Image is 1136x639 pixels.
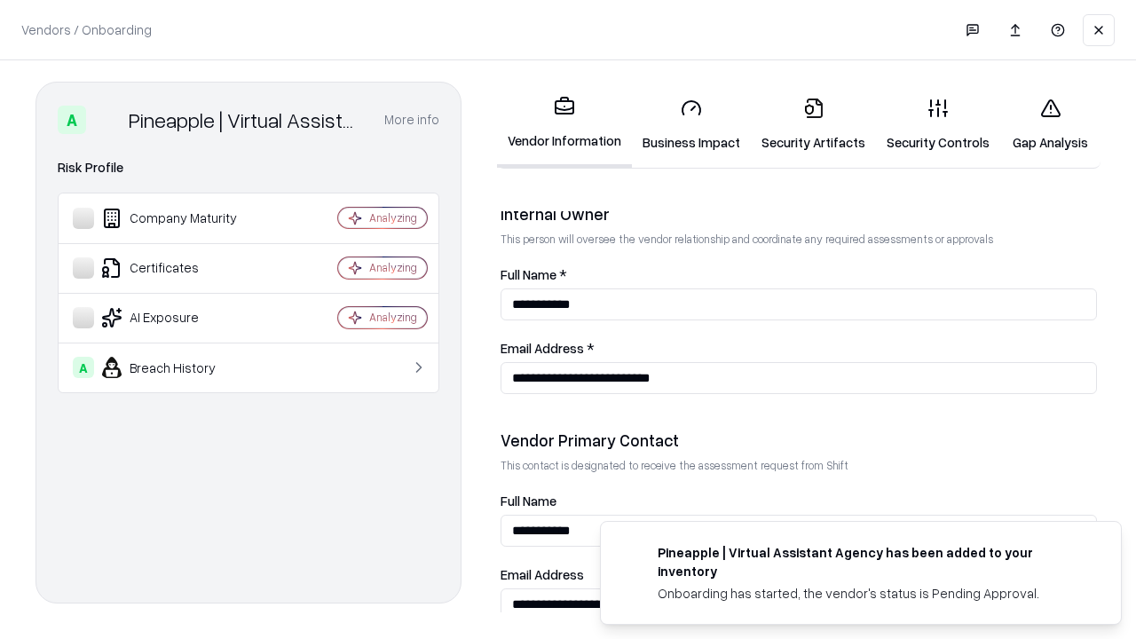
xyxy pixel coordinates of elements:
div: Breach History [73,357,285,378]
div: Certificates [73,257,285,279]
p: Vendors / Onboarding [21,20,152,39]
a: Gap Analysis [1000,83,1100,166]
img: trypineapple.com [622,543,643,564]
div: AI Exposure [73,307,285,328]
a: Vendor Information [497,82,632,168]
div: A [73,357,94,378]
div: Onboarding has started, the vendor's status is Pending Approval. [658,584,1078,603]
div: Analyzing [369,310,417,325]
a: Security Controls [876,83,1000,166]
div: Risk Profile [58,157,439,178]
img: Pineapple | Virtual Assistant Agency [93,106,122,134]
div: Analyzing [369,260,417,275]
div: Pineapple | Virtual Assistant Agency has been added to your inventory [658,543,1078,580]
a: Business Impact [632,83,751,166]
p: This contact is designated to receive the assessment request from Shift [501,458,1097,473]
label: Full Name * [501,268,1097,281]
div: Vendor Primary Contact [501,430,1097,451]
label: Email Address [501,568,1097,581]
div: Pineapple | Virtual Assistant Agency [129,106,363,134]
div: Analyzing [369,210,417,225]
div: Company Maturity [73,208,285,229]
div: A [58,106,86,134]
button: More info [384,104,439,136]
label: Full Name [501,494,1097,508]
p: This person will oversee the vendor relationship and coordinate any required assessments or appro... [501,232,1097,247]
a: Security Artifacts [751,83,876,166]
div: Internal Owner [501,203,1097,225]
label: Email Address * [501,342,1097,355]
